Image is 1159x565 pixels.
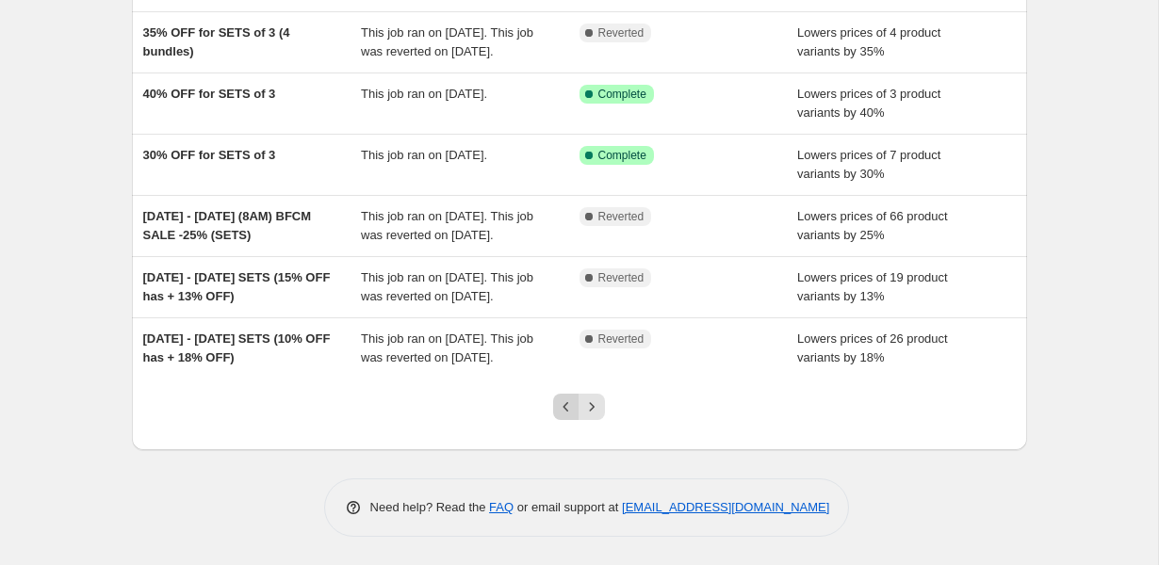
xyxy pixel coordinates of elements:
[598,270,645,285] span: Reverted
[598,25,645,40] span: Reverted
[514,500,622,514] span: or email support at
[143,209,312,242] span: [DATE] - [DATE] (8AM) BFCM SALE -25% (SETS)
[143,331,331,364] span: [DATE] - [DATE] SETS (10% OFF has + 18% OFF)
[598,331,645,347] span: Reverted
[797,25,940,58] span: Lowers prices of 4 product variants by 35%
[361,209,533,242] span: This job ran on [DATE]. This job was reverted on [DATE].
[143,25,290,58] span: 35% OFF for SETS of 3 (4 bundles)
[361,25,533,58] span: This job ran on [DATE]. This job was reverted on [DATE].
[370,500,490,514] span: Need help? Read the
[361,331,533,364] span: This job ran on [DATE]. This job was reverted on [DATE].
[361,270,533,303] span: This job ran on [DATE]. This job was reverted on [DATE].
[797,148,940,181] span: Lowers prices of 7 product variants by 30%
[361,148,487,162] span: This job ran on [DATE].
[797,331,948,364] span: Lowers prices of 26 product variants by 18%
[553,394,605,420] nav: Pagination
[361,87,487,101] span: This job ran on [DATE].
[579,394,605,420] button: Next
[598,209,645,224] span: Reverted
[622,500,829,514] a: [EMAIL_ADDRESS][DOMAIN_NAME]
[143,270,331,303] span: [DATE] - [DATE] SETS (15% OFF has + 13% OFF)
[598,87,646,102] span: Complete
[489,500,514,514] a: FAQ
[797,209,948,242] span: Lowers prices of 66 product variants by 25%
[143,148,276,162] span: 30% OFF for SETS of 3
[797,270,948,303] span: Lowers prices of 19 product variants by 13%
[797,87,940,120] span: Lowers prices of 3 product variants by 40%
[553,394,579,420] button: Previous
[598,148,646,163] span: Complete
[143,87,276,101] span: 40% OFF for SETS of 3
